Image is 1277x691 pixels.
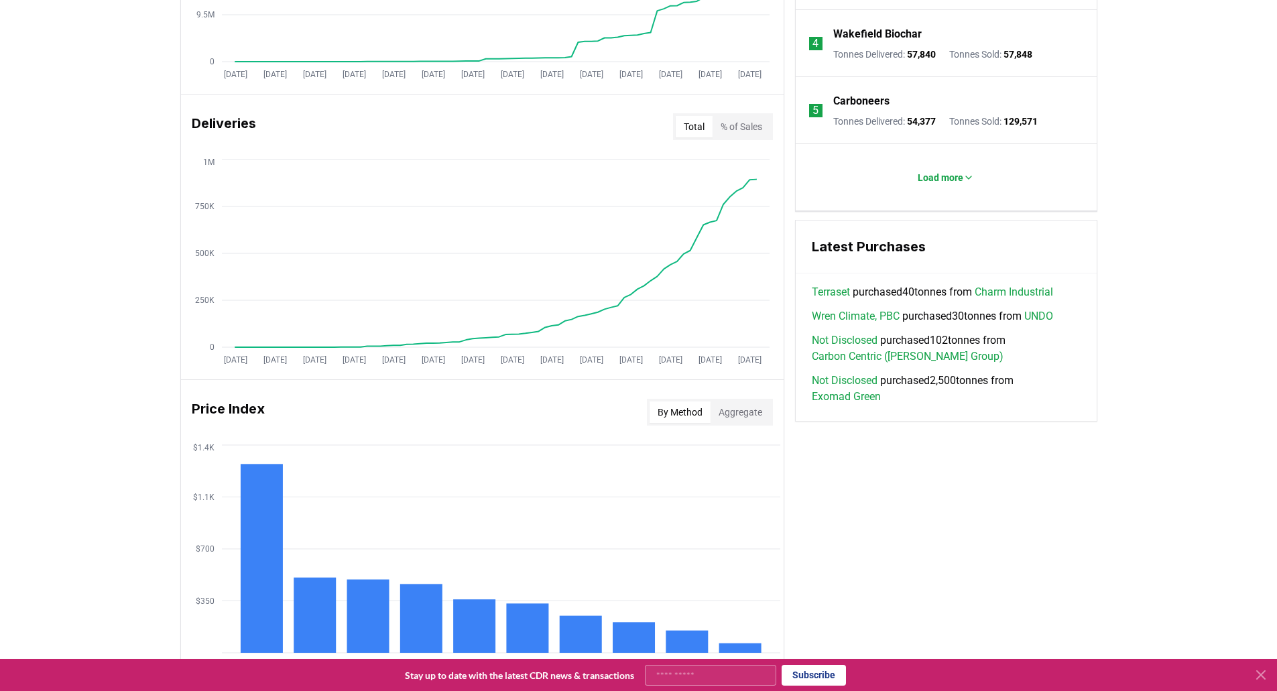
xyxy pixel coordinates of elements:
[658,355,682,365] tspan: [DATE]
[381,70,405,79] tspan: [DATE]
[196,596,215,606] tspan: $350
[421,355,444,365] tspan: [DATE]
[461,70,484,79] tspan: [DATE]
[833,26,922,42] a: Wakefield Biochar
[812,237,1081,257] h3: Latest Purchases
[381,355,405,365] tspan: [DATE]
[579,355,603,365] tspan: [DATE]
[193,493,215,502] tspan: $1.1K
[812,284,1053,300] span: purchased 40 tonnes from
[342,355,365,365] tspan: [DATE]
[812,103,818,119] p: 5
[210,342,215,352] tspan: 0
[196,544,215,554] tspan: $700
[1004,116,1038,127] span: 129,571
[342,70,365,79] tspan: [DATE]
[421,70,444,79] tspan: [DATE]
[833,48,936,61] p: Tonnes Delivered :
[195,249,215,258] tspan: 500K
[223,70,247,79] tspan: [DATE]
[812,389,881,405] a: Exomad Green
[196,10,215,19] tspan: 9.5M
[658,70,682,79] tspan: [DATE]
[619,355,642,365] tspan: [DATE]
[812,373,1081,405] span: purchased 2,500 tonnes from
[193,443,215,452] tspan: $1.4K
[833,115,936,128] p: Tonnes Delivered :
[676,116,713,137] button: Total
[711,401,770,423] button: Aggregate
[1024,308,1053,324] a: UNDO
[302,70,326,79] tspan: [DATE]
[812,332,877,349] a: Not Disclosed
[737,70,761,79] tspan: [DATE]
[812,308,900,324] a: Wren Climate, PBC
[907,164,985,191] button: Load more
[907,116,936,127] span: 54,377
[302,355,326,365] tspan: [DATE]
[812,284,850,300] a: Terraset
[812,36,818,52] p: 4
[619,70,642,79] tspan: [DATE]
[650,401,711,423] button: By Method
[500,70,524,79] tspan: [DATE]
[195,202,215,211] tspan: 750K
[263,355,286,365] tspan: [DATE]
[698,70,721,79] tspan: [DATE]
[812,308,1053,324] span: purchased 30 tonnes from
[713,116,770,137] button: % of Sales
[203,158,215,167] tspan: 1M
[461,355,484,365] tspan: [DATE]
[192,399,265,426] h3: Price Index
[833,93,890,109] a: Carboneers
[949,48,1032,61] p: Tonnes Sold :
[192,113,256,140] h3: Deliveries
[579,70,603,79] tspan: [DATE]
[1004,49,1032,60] span: 57,848
[540,355,563,365] tspan: [DATE]
[210,57,215,66] tspan: 0
[907,49,936,60] span: 57,840
[195,296,215,305] tspan: 250K
[698,355,721,365] tspan: [DATE]
[263,70,286,79] tspan: [DATE]
[812,332,1081,365] span: purchased 102 tonnes from
[812,349,1004,365] a: Carbon Centric ([PERSON_NAME] Group)
[949,115,1038,128] p: Tonnes Sold :
[812,373,877,389] a: Not Disclosed
[918,171,963,184] p: Load more
[540,70,563,79] tspan: [DATE]
[500,355,524,365] tspan: [DATE]
[737,355,761,365] tspan: [DATE]
[223,355,247,365] tspan: [DATE]
[975,284,1053,300] a: Charm Industrial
